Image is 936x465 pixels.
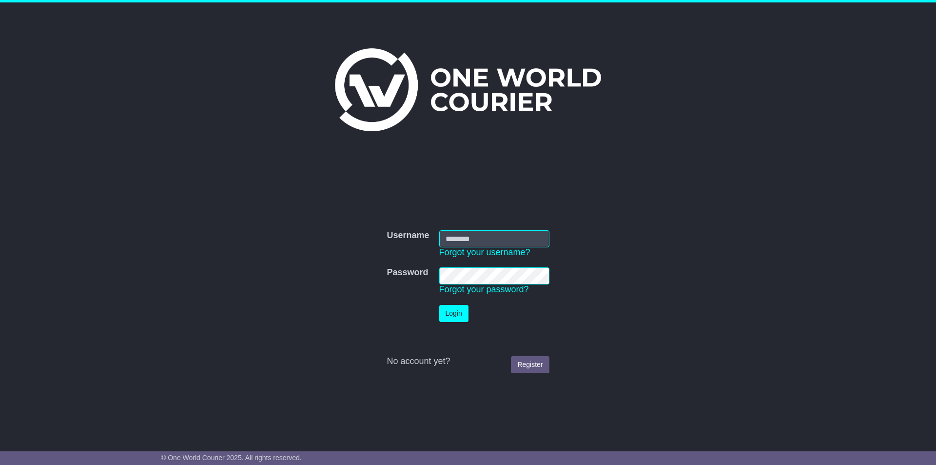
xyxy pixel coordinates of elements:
div: No account yet? [387,356,549,367]
label: Password [387,267,428,278]
button: Login [439,305,468,322]
span: © One World Courier 2025. All rights reserved. [161,454,302,462]
a: Forgot your username? [439,247,530,257]
label: Username [387,230,429,241]
a: Forgot your password? [439,284,529,294]
img: One World [335,48,601,131]
a: Register [511,356,549,373]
